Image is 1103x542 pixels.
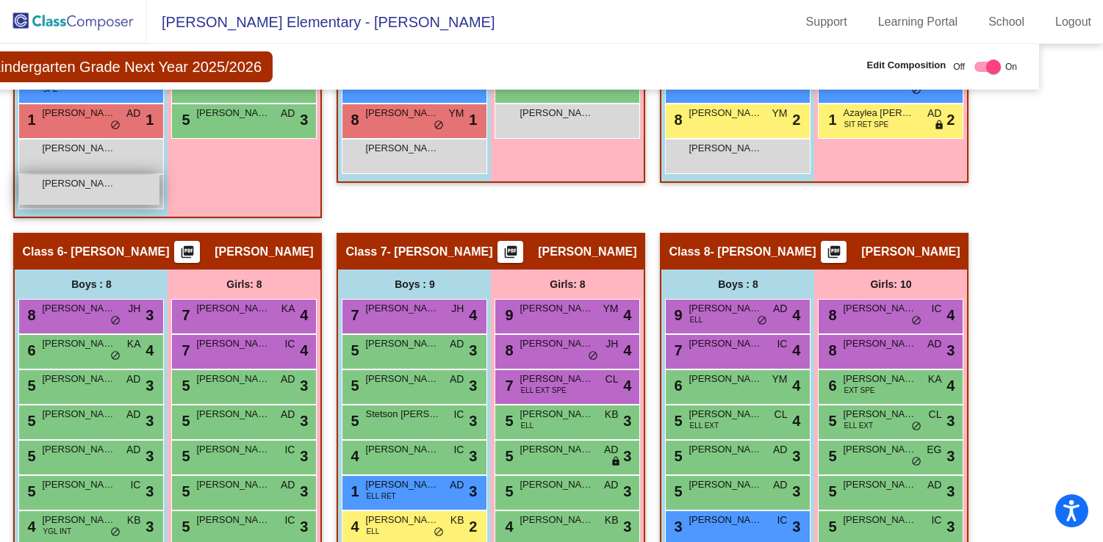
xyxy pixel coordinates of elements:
span: IC [284,336,295,352]
span: 5 [670,483,682,499]
span: 4 [792,304,800,326]
span: 5 [347,377,359,394]
span: - [PERSON_NAME] [711,245,816,259]
span: 8 [824,342,836,358]
span: 1 [824,112,836,128]
div: Boys : 8 [661,270,814,299]
span: ELL RET [366,491,395,502]
span: 3 [792,516,800,538]
span: [PERSON_NAME] [42,477,115,492]
span: YM [448,106,464,121]
span: 3 [300,480,308,502]
span: [PERSON_NAME] [689,407,762,422]
span: do_not_disturb_alt [434,120,444,131]
span: 8 [24,307,35,323]
span: [PERSON_NAME] [843,513,916,527]
span: AD [773,477,787,493]
span: ELL [366,526,379,537]
span: 5 [24,448,35,464]
span: 4 [792,339,800,361]
span: IC [931,301,941,317]
mat-icon: picture_as_pdf [179,245,196,265]
span: - [PERSON_NAME] [64,245,170,259]
span: [PERSON_NAME] [42,407,115,422]
span: ELL EXT [689,420,719,431]
span: KB [450,513,464,528]
span: AD [126,106,140,121]
span: do_not_disturb_alt [110,120,121,131]
span: [PERSON_NAME] [365,141,439,156]
span: IC [777,513,787,528]
span: Edit Composition [867,58,946,73]
span: AD [281,477,295,493]
span: [PERSON_NAME] Miles Flowers [689,477,762,492]
span: 4 [623,375,631,397]
span: JH [606,336,618,352]
span: [PERSON_NAME] [365,513,439,527]
span: [PERSON_NAME] [PERSON_NAME] [196,442,270,457]
span: do_not_disturb_alt [110,315,121,327]
span: AD [450,336,464,352]
span: 3 [792,480,800,502]
span: AD [126,442,140,458]
span: do_not_disturb_alt [434,527,444,538]
span: [PERSON_NAME] [689,141,762,156]
span: do_not_disturb_alt [757,315,767,327]
span: AD [126,407,140,422]
div: Girls: 10 [814,270,967,299]
span: 4 [792,410,800,432]
span: 6 [670,377,682,394]
span: 4 [347,518,359,535]
span: KA [281,301,295,317]
span: [PERSON_NAME] [520,407,593,422]
span: do_not_disturb_alt [110,527,121,538]
span: EXT SPE [844,385,874,396]
span: 3 [145,304,154,326]
span: [PERSON_NAME] [42,336,115,351]
span: 9 [670,307,682,323]
span: AD [927,336,941,352]
span: [PERSON_NAME] [689,372,762,386]
span: 3 [469,375,477,397]
span: YM [603,301,618,317]
span: 3 [670,518,682,535]
span: 5 [501,413,513,429]
span: [PERSON_NAME] [689,336,762,351]
span: 9 [501,307,513,323]
span: 5 [501,483,513,499]
span: 2 [946,109,955,131]
span: KA [127,336,141,352]
span: ELL EXT [844,420,873,431]
span: [PERSON_NAME] [196,513,270,527]
span: 5 [24,413,35,429]
span: 3 [145,480,154,502]
span: 3 [469,339,477,361]
span: 4 [347,448,359,464]
span: KB [605,407,619,422]
span: EG [927,442,941,458]
a: Logout [1043,10,1103,34]
span: 4 [300,339,308,361]
span: CL [606,372,619,387]
span: 5 [178,518,190,535]
span: [PERSON_NAME] [196,336,270,351]
span: AD [773,442,787,458]
span: IC [284,513,295,528]
span: [PERSON_NAME] [PERSON_NAME] [196,477,270,492]
span: 4 [623,339,631,361]
span: JH [451,301,464,317]
span: do_not_disturb_alt [911,456,921,468]
span: [PERSON_NAME] [196,301,270,316]
span: [PERSON_NAME] [520,106,593,120]
span: 2 [469,516,477,538]
span: YGL INT [43,526,71,537]
span: [PERSON_NAME] Elementary - [PERSON_NAME] [147,10,495,34]
span: YM [772,106,787,121]
span: [PERSON_NAME] [843,407,916,422]
span: 8 [347,112,359,128]
span: 7 [501,377,513,394]
span: [PERSON_NAME] [538,245,636,259]
span: 5 [178,377,190,394]
span: [PERSON_NAME] [42,513,115,527]
span: 3 [946,480,955,502]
